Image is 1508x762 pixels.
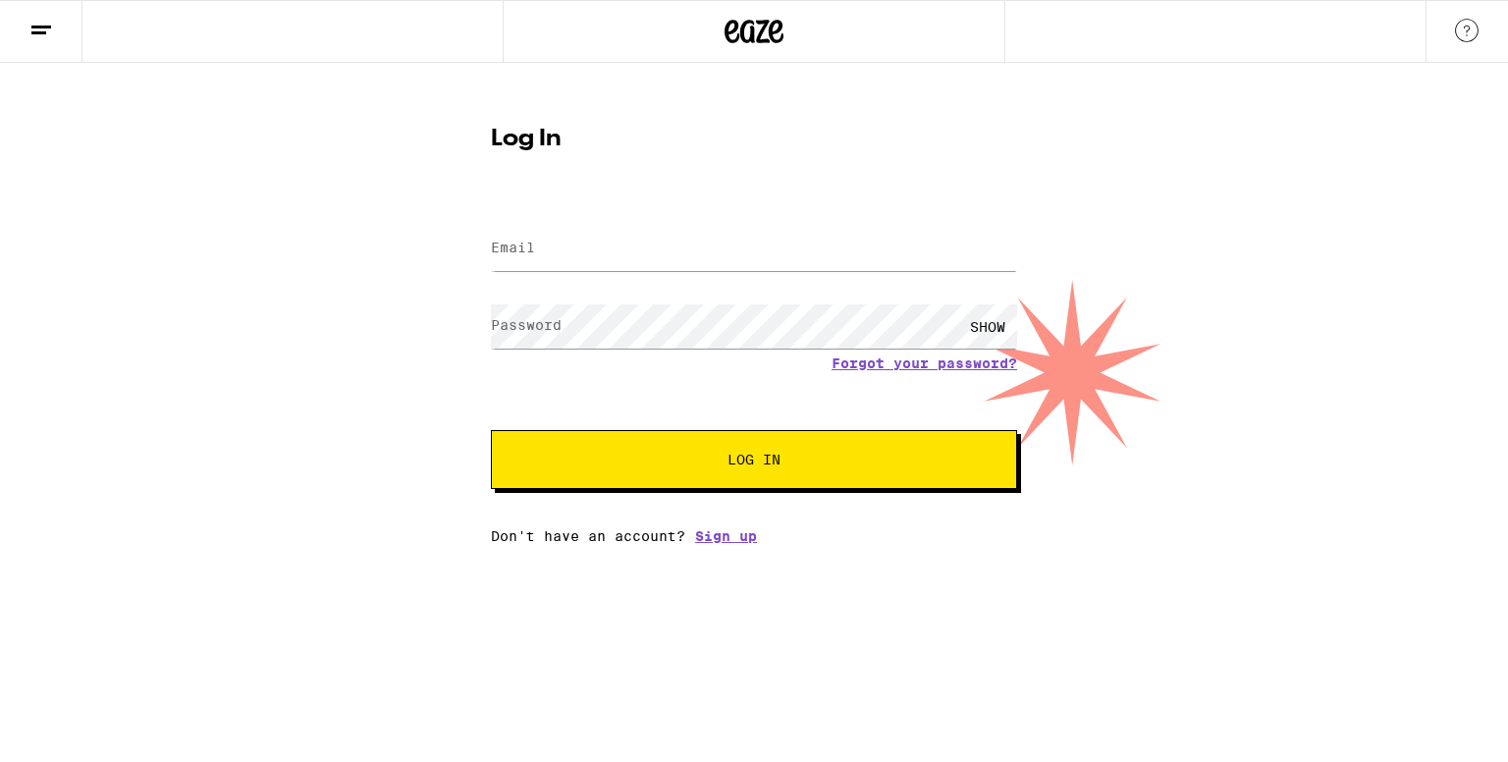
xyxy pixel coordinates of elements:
[958,304,1017,349] div: SHOW
[695,528,757,544] a: Sign up
[727,453,781,466] span: Log In
[491,240,535,255] label: Email
[491,317,562,333] label: Password
[491,227,1017,271] input: Email
[491,128,1017,151] h1: Log In
[491,430,1017,489] button: Log In
[832,355,1017,371] a: Forgot your password?
[491,528,1017,544] div: Don't have an account?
